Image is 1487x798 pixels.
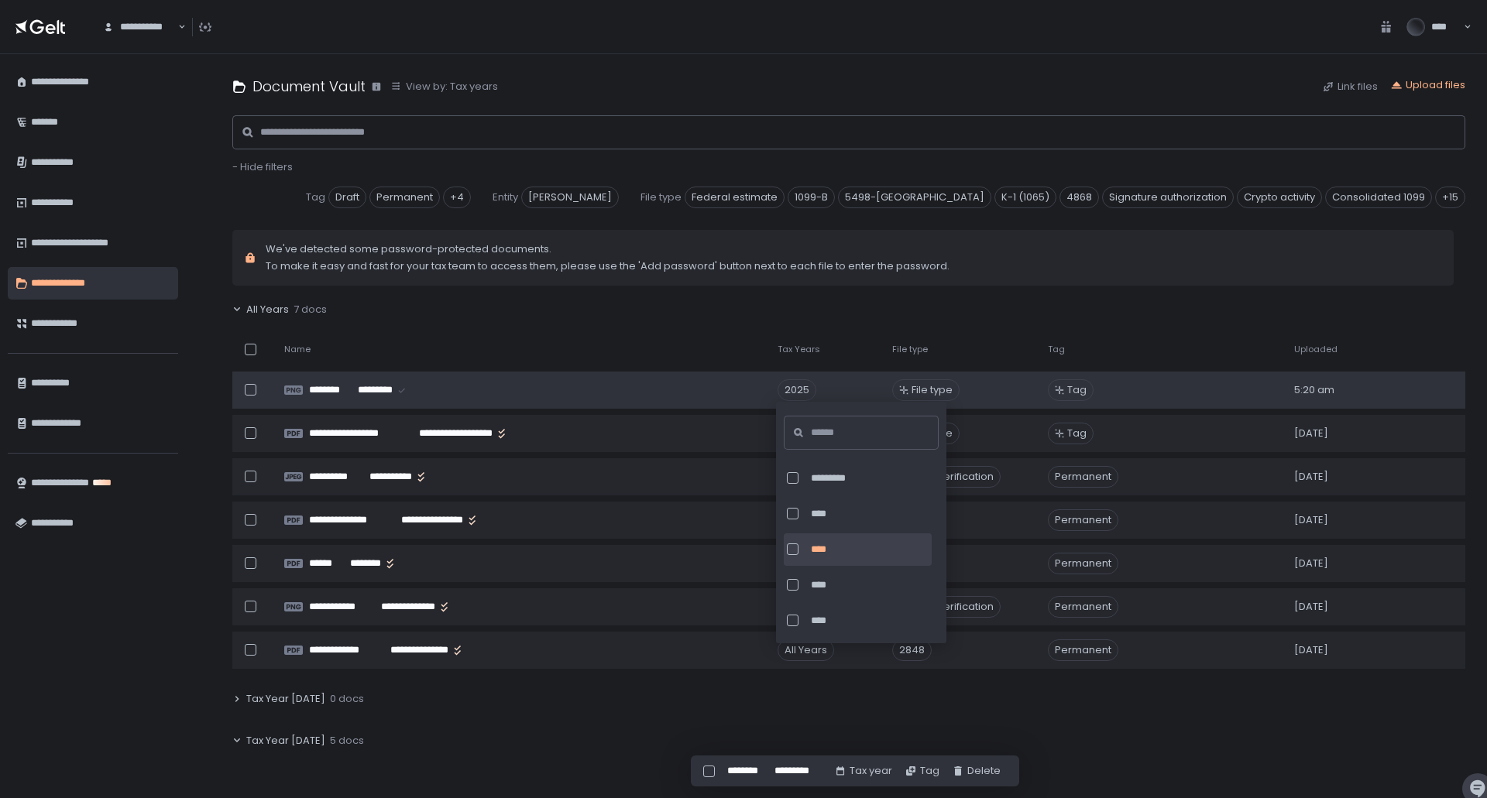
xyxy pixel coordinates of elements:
[493,190,518,204] span: Entity
[1390,78,1465,92] button: Upload files
[246,692,325,706] span: Tax Year [DATE]
[246,303,289,317] span: All Years
[252,76,366,97] h1: Document Vault
[330,734,364,748] span: 5 docs
[93,11,186,43] div: Search for option
[1294,557,1328,570] span: [DATE]
[1237,187,1322,208] span: Crypto activity
[1048,553,1118,574] span: Permanent
[892,344,928,355] span: File type
[778,344,820,355] span: Tax Years
[284,344,311,355] span: Name
[1067,383,1087,397] span: Tag
[176,19,177,35] input: Search for option
[232,160,293,174] button: - Hide filters
[1045,775,1062,786] span: Tag
[1294,383,1334,397] span: 5:20 am
[640,190,682,204] span: File type
[369,187,440,208] span: Permanent
[905,764,939,778] button: Tag
[834,764,892,778] button: Tax year
[1048,596,1118,618] span: Permanent
[952,764,1001,778] button: Delete
[328,187,366,208] span: Draft
[1048,639,1118,661] span: Permanent
[390,80,498,94] button: View by: Tax years
[1294,643,1328,657] span: [DATE]
[1435,187,1465,208] div: +15
[306,190,325,204] span: Tag
[330,692,364,706] span: 0 docs
[778,379,816,401] div: 2025
[246,734,325,748] span: Tax Year [DATE]
[1048,509,1118,531] span: Permanent
[1048,466,1118,488] span: Permanent
[284,775,311,786] span: Name
[1059,187,1099,208] span: 4868
[1291,775,1334,786] span: Uploaded
[1325,187,1432,208] span: Consolidated 1099
[1294,513,1328,527] span: [DATE]
[521,187,619,208] span: [PERSON_NAME]
[294,303,327,317] span: 7 docs
[1048,344,1065,355] span: Tag
[788,187,835,208] span: 1099-B
[443,187,471,208] div: +4
[892,639,932,661] div: 2848
[266,242,950,256] span: We've detected some password-protected documents.
[1294,470,1328,484] span: [DATE]
[912,383,953,397] span: File type
[1294,600,1328,614] span: [DATE]
[838,187,991,208] span: 5498-[GEOGRAPHIC_DATA]
[1322,80,1378,94] button: Link files
[266,259,950,273] span: To make it easy and fast for your tax team to access them, please use the 'Add password' button n...
[1294,344,1338,355] span: Uploaded
[1294,426,1328,440] span: [DATE]
[685,187,785,208] span: Federal estimate
[994,187,1056,208] span: K-1 (1065)
[778,639,834,661] div: All Years
[1102,187,1234,208] span: Signature authorization
[1067,426,1087,440] span: Tag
